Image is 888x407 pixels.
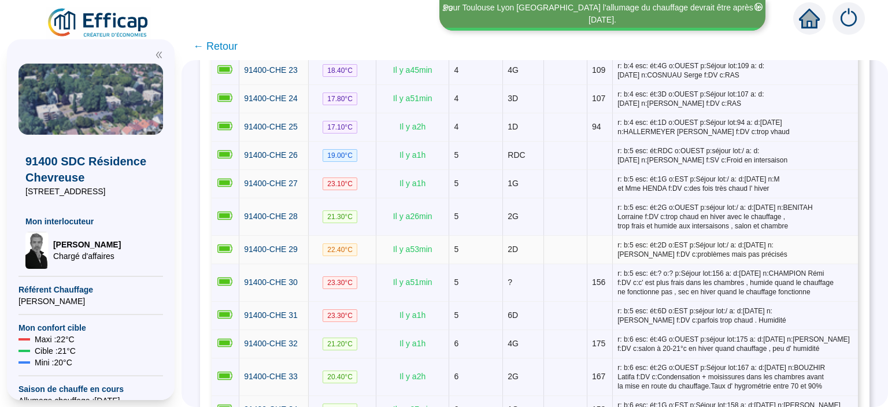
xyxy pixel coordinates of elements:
[592,65,605,75] span: 109
[393,277,432,287] span: Il y a 51 min
[454,122,458,131] span: 4
[18,395,163,406] span: Allumage chauffage : [DATE]
[244,122,298,131] span: 91400-CHE 25
[323,309,357,322] span: 23.30 °C
[323,371,357,383] span: 20.40 °C
[454,339,458,348] span: 6
[18,295,163,307] span: [PERSON_NAME]
[244,94,298,103] span: 91400-CHE 24
[18,322,163,334] span: Mon confort cible
[617,175,853,193] span: r: b:5 esc: ét:1G o:EST p:Séjour lot:/ a: d:[DATE] n:M et Mme HENDA f:DV c:des fois très chaud l'...
[323,121,357,134] span: 17.10 °C
[508,122,518,131] span: 1D
[323,338,357,350] span: 21.20 °C
[244,121,298,133] a: 91400-CHE 25
[323,243,357,256] span: 22.40 °C
[754,3,763,11] span: close-circle
[617,306,853,325] span: r: b:5 esc: ét:6D o:EST p:séjour lot:/ a: d:[DATE] n:[PERSON_NAME] f:DV c:parfois trop chaud . Hu...
[399,150,425,160] span: Il y a 1 h
[454,277,458,287] span: 5
[454,150,458,160] span: 5
[244,276,298,288] a: 91400-CHE 30
[244,245,298,254] span: 91400-CHE 29
[35,345,76,357] span: Cible : 21 °C
[244,149,298,161] a: 91400-CHE 26
[244,338,298,350] a: 91400-CHE 32
[18,383,163,395] span: Saison de chauffe en cours
[617,240,853,259] span: r: b:5 esc: ét:2D o:EST p:Séjour lot:/ a: d:[DATE] n:[PERSON_NAME] f:DV c:problèmes mais pas préc...
[244,243,298,256] a: 91400-CHE 29
[244,339,298,348] span: 91400-CHE 32
[441,2,764,26] div: Pour Toulouse Lyon [GEOGRAPHIC_DATA] l'allumage du chauffage devrait être après le [DATE].
[25,186,156,197] span: [STREET_ADDRESS]
[454,245,458,254] span: 5
[323,276,357,289] span: 23.30 °C
[323,149,357,162] span: 19.00 °C
[508,310,518,320] span: 6D
[46,7,151,39] img: efficap energie logo
[323,177,357,190] span: 23.10 °C
[393,212,432,221] span: Il y a 26 min
[592,94,605,103] span: 107
[35,357,72,368] span: Mini : 20 °C
[454,212,458,221] span: 5
[592,277,605,287] span: 156
[508,372,519,381] span: 2G
[617,363,853,391] span: r: b:6 esc: ét:2G o:OUEST p:Séjour lot:167 a: d:[DATE] n:BOUZHIR Latifa f:DV c:Condensation + moi...
[244,310,298,320] span: 91400-CHE 31
[193,38,238,54] span: ← Retour
[25,232,49,269] img: Chargé d'affaires
[592,339,605,348] span: 175
[393,94,432,103] span: Il y a 51 min
[18,284,163,295] span: Référent Chauffage
[244,150,298,160] span: 91400-CHE 26
[244,65,298,75] span: 91400-CHE 23
[323,92,357,105] span: 17.80 °C
[832,2,865,35] img: alerts
[25,216,156,227] span: Mon interlocuteur
[454,372,458,381] span: 6
[244,210,298,223] a: 91400-CHE 28
[35,334,75,345] span: Maxi : 22 °C
[244,177,298,190] a: 91400-CHE 27
[244,309,298,321] a: 91400-CHE 31
[592,372,605,381] span: 167
[508,65,519,75] span: 4G
[399,339,425,348] span: Il y a 1 h
[399,310,425,320] span: Il y a 1 h
[508,179,519,188] span: 1G
[508,150,525,160] span: RDC
[393,65,432,75] span: Il y a 45 min
[53,239,121,250] span: [PERSON_NAME]
[508,277,512,287] span: ?
[508,339,519,348] span: 4G
[244,372,298,381] span: 91400-CHE 33
[454,179,458,188] span: 5
[508,94,518,103] span: 3D
[617,61,853,80] span: r: b:4 esc: ét:4G o:OUEST p:Séjour lot:109 a: d:[DATE] n:COSNUAU Serge f:DV c:RAS
[617,335,853,353] span: r: b:6 esc: ét:4G o:OUEST p:séjour lot:175 a: d:[DATE] n:[PERSON_NAME] f:DV c:salon à 20-21°c en ...
[617,90,853,108] span: r: b:4 esc: ét:3D o:OUEST p:Séjour lot:107 a: d:[DATE] n:[PERSON_NAME] f:DV c:RAS
[442,4,453,13] i: 3 / 3
[617,118,853,136] span: r: b:4 esc: ét:1D o:OUEST p:Séjour lot:94 a: d:[DATE] n:HALLERMEYER [PERSON_NAME] f:DV c:trop vhaud
[244,92,298,105] a: 91400-CHE 24
[508,212,519,221] span: 2G
[323,210,357,223] span: 21.30 °C
[244,64,298,76] a: 91400-CHE 23
[399,372,425,381] span: Il y a 2 h
[244,179,298,188] span: 91400-CHE 27
[592,122,601,131] span: 94
[244,371,298,383] a: 91400-CHE 33
[323,64,357,77] span: 18.40 °C
[454,94,458,103] span: 4
[799,8,820,29] span: home
[53,250,121,262] span: Chargé d'affaires
[617,146,853,165] span: r: b:5 esc: ét:RDC o:OUEST p:séjour lot:/ a: d:[DATE] n:[PERSON_NAME] f:SV c:Froid en intersaison
[155,51,163,59] span: double-left
[399,179,425,188] span: Il y a 1 h
[454,310,458,320] span: 5
[617,203,853,231] span: r: b:5 esc: ét:2G o:OUEST p:séjour lot:/ a: d:[DATE] n:BENITAH Lorraine f:DV c:trop chaud en hive...
[25,153,156,186] span: 91400 SDC Résidence Chevreuse
[244,212,298,221] span: 91400-CHE 28
[244,277,298,287] span: 91400-CHE 30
